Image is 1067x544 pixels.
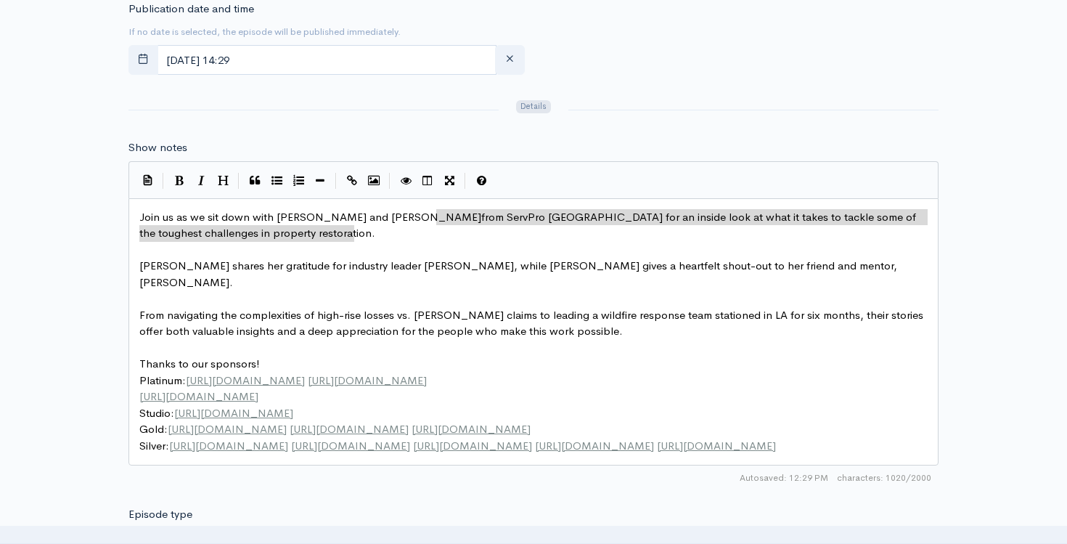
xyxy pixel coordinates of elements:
span: Platinum: [139,373,430,387]
span: [URL][DOMAIN_NAME] [174,406,293,420]
span: [URL][DOMAIN_NAME] [169,439,288,452]
button: Markdown Guide [470,170,492,192]
button: Quote [244,170,266,192]
button: Insert Horizontal Line [309,170,331,192]
span: 1020/2000 [837,471,931,484]
button: Heading [212,170,234,192]
span: [URL][DOMAIN_NAME] [186,373,305,387]
button: Insert Image [363,170,385,192]
i: | [465,173,466,190]
label: Episode type [128,506,192,523]
span: Silver: [139,439,776,452]
span: [URL][DOMAIN_NAME] [308,373,427,387]
span: Thanks to our sponsors! [139,357,260,370]
i: | [163,173,164,190]
span: From navigating the complexities of high-rise losses vs. [PERSON_NAME] claims to leading a wildfi... [139,308,926,338]
span: [URL][DOMAIN_NAME] [535,439,654,452]
i: | [238,173,240,190]
small: If no date is selected, the episode will be published immediately. [128,25,401,38]
span: [URL][DOMAIN_NAME] [139,389,258,403]
span: Details [516,100,550,114]
span: Autosaved: 12:29 PM [740,471,828,484]
button: Numbered List [287,170,309,192]
i: | [389,173,391,190]
button: clear [495,45,525,75]
label: Publication date and time [128,1,254,17]
i: | [335,173,337,190]
button: Create Link [341,170,363,192]
button: Toggle Fullscreen [438,170,460,192]
span: [URL][DOMAIN_NAME] [291,439,410,452]
button: toggle [128,45,158,75]
button: Italic [190,170,212,192]
span: from ServPro [GEOGRAPHIC_DATA] for an inside look at what it takes to tackle some of the toughest... [139,210,919,240]
span: Gold: [139,422,533,436]
span: [URL][DOMAIN_NAME] [413,439,532,452]
span: Join us as we sit down with [PERSON_NAME] and [PERSON_NAME] [139,210,919,240]
span: [URL][DOMAIN_NAME] [290,422,409,436]
button: Bold [168,170,190,192]
span: Studio: [139,406,296,420]
span: [URL][DOMAIN_NAME] [657,439,776,452]
button: Insert Show Notes Template [136,169,158,190]
button: Toggle Side by Side [417,170,438,192]
span: [PERSON_NAME] shares her gratitude for industry leader [PERSON_NAME], while [PERSON_NAME] gives a... [139,259,900,289]
button: Toggle Preview [395,170,417,192]
span: [URL][DOMAIN_NAME] [168,422,287,436]
label: Show notes [128,139,187,156]
button: Generic List [266,170,287,192]
span: [URL][DOMAIN_NAME] [412,422,531,436]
